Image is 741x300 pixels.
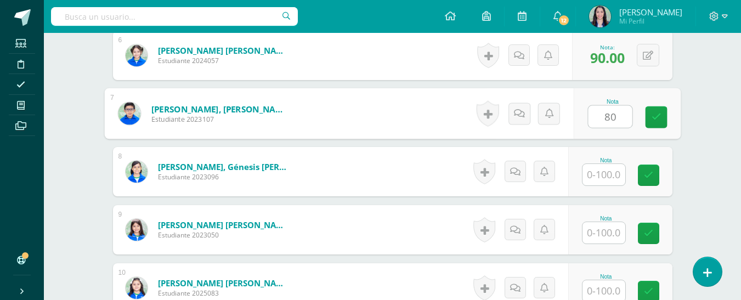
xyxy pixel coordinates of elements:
div: Nota [582,216,630,222]
input: 0-100.0 [588,106,632,128]
span: Estudiante 2024057 [158,56,290,65]
img: d8ab4bc97cfdde73daea648693186141.png [126,44,148,66]
img: 9932469981dfdcbff02d03ae644038c9.png [126,219,148,241]
input: Busca un usuario... [51,7,298,26]
a: [PERSON_NAME] [PERSON_NAME] [158,45,290,56]
span: Estudiante 2023107 [151,115,286,124]
div: Nota [587,99,637,105]
span: Estudiante 2023050 [158,230,290,240]
span: Mi Perfil [619,16,682,26]
div: Nota [582,157,630,163]
input: 0-100.0 [582,222,625,244]
input: 0-100.0 [582,164,625,185]
div: Nota [582,274,630,280]
img: bcb33cc24bebc9a11bfd90c4cbd3c7d5.png [126,161,148,183]
img: ee2127f7a835e2b0789db52adf15a0f3.png [589,5,611,27]
span: [PERSON_NAME] [619,7,682,18]
a: [PERSON_NAME], Génesis [PERSON_NAME] [158,161,290,172]
a: [PERSON_NAME], [PERSON_NAME] [151,103,286,115]
div: Nota: [590,43,625,51]
span: 90.00 [590,48,625,67]
span: Estudiante 2023096 [158,172,290,182]
span: 12 [558,14,570,26]
a: [PERSON_NAME] [PERSON_NAME] [158,219,290,230]
a: [PERSON_NAME] [PERSON_NAME] [158,278,290,288]
img: a554a73a76be89a13ba6687e10751cfa.png [126,277,148,299]
img: 8ef9253aeb67e09888e417114fd0ed03.png [118,102,140,124]
span: Estudiante 2025083 [158,288,290,298]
